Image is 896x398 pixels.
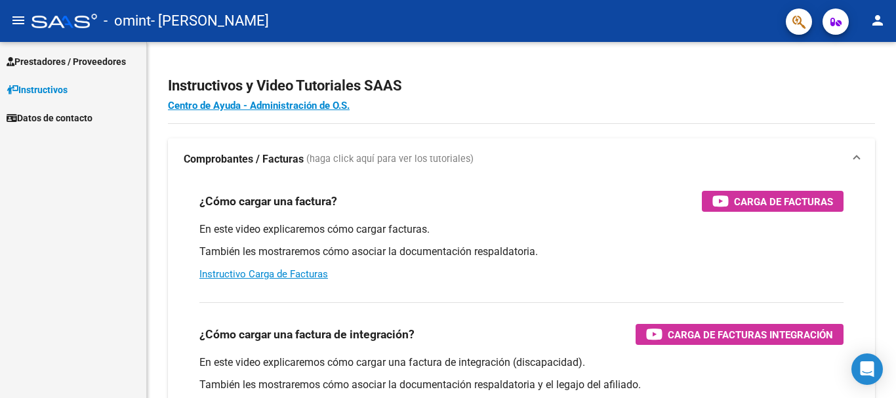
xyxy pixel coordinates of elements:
mat-expansion-panel-header: Comprobantes / Facturas (haga click aquí para ver los tutoriales) [168,138,875,180]
h3: ¿Cómo cargar una factura de integración? [199,325,415,344]
mat-icon: person [870,12,886,28]
span: - [PERSON_NAME] [151,7,269,35]
a: Instructivo Carga de Facturas [199,268,328,280]
button: Carga de Facturas [702,191,844,212]
span: Datos de contacto [7,111,92,125]
a: Centro de Ayuda - Administración de O.S. [168,100,350,111]
button: Carga de Facturas Integración [636,324,844,345]
p: En este video explicaremos cómo cargar facturas. [199,222,844,237]
h2: Instructivos y Video Tutoriales SAAS [168,73,875,98]
mat-icon: menu [10,12,26,28]
span: Carga de Facturas [734,193,833,210]
div: Open Intercom Messenger [851,353,883,385]
span: - omint [104,7,151,35]
span: (haga click aquí para ver los tutoriales) [306,152,474,167]
span: Prestadores / Proveedores [7,54,126,69]
strong: Comprobantes / Facturas [184,152,304,167]
span: Carga de Facturas Integración [668,327,833,343]
p: También les mostraremos cómo asociar la documentación respaldatoria. [199,245,844,259]
p: En este video explicaremos cómo cargar una factura de integración (discapacidad). [199,355,844,370]
h3: ¿Cómo cargar una factura? [199,192,337,210]
p: También les mostraremos cómo asociar la documentación respaldatoria y el legajo del afiliado. [199,378,844,392]
span: Instructivos [7,83,68,97]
